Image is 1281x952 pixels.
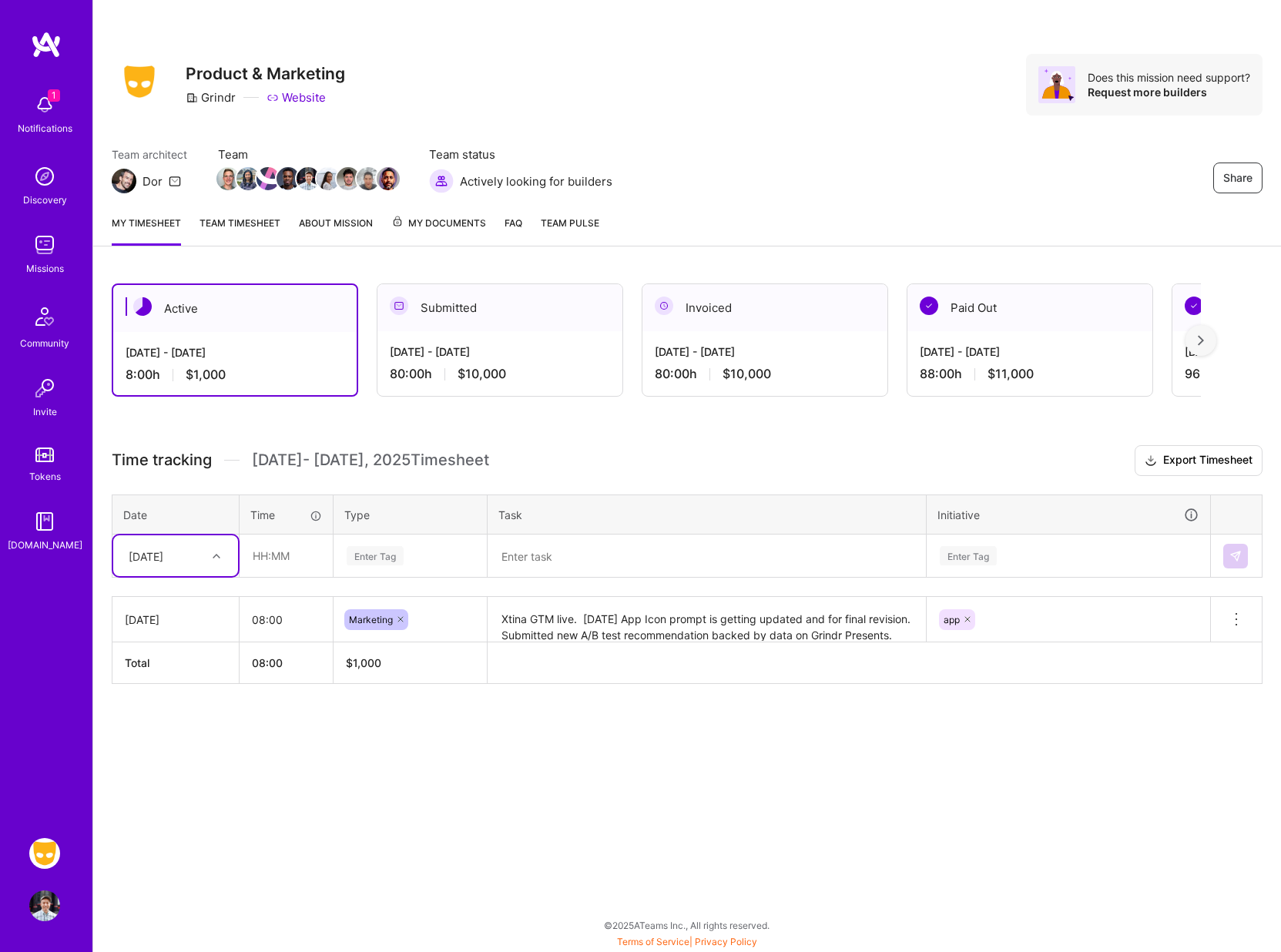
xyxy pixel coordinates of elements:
[695,936,757,947] a: Privacy Policy
[378,166,398,192] a: Team Member Avatar
[20,335,69,351] div: Community
[920,344,1140,360] div: [DATE] - [DATE]
[48,89,60,102] span: 1
[940,544,997,568] div: Enter Tag
[112,169,136,193] img: Team Architect
[1185,297,1203,315] img: Paid Out
[126,344,344,360] div: [DATE] - [DATE]
[460,173,612,189] span: Actively looking for builders
[240,535,332,576] input: HH:MM
[26,298,63,335] img: Community
[1198,335,1204,346] img: right
[358,166,378,192] a: Team Member Avatar
[236,167,260,190] img: Team Member Avatar
[252,451,489,470] span: [DATE] - [DATE] , 2025 Timesheet
[129,548,163,564] div: [DATE]
[23,192,67,208] div: Discovery
[318,166,338,192] a: Team Member Avatar
[1038,66,1075,103] img: Avatar
[169,175,181,187] i: icon Mail
[655,366,875,382] div: 80:00 h
[29,373,60,404] img: Invite
[541,217,599,229] span: Team Pulse
[1213,163,1263,193] button: Share
[33,404,57,420] div: Invite
[349,614,393,625] span: Marketing
[31,31,62,59] img: logo
[390,297,408,315] img: Submitted
[390,366,610,382] div: 80:00 h
[1145,453,1157,469] i: icon Download
[944,614,960,625] span: app
[505,215,522,246] a: FAQ
[1135,445,1263,476] button: Export Timesheet
[216,167,240,190] img: Team Member Avatar
[1088,85,1250,99] div: Request more builders
[29,161,60,192] img: discovery
[338,166,358,192] a: Team Member Avatar
[186,89,236,106] div: Grindr
[1223,170,1252,186] span: Share
[240,599,333,640] input: HH:MM
[113,285,357,332] div: Active
[377,284,622,331] div: Submitted
[458,366,506,382] span: $10,000
[257,167,280,190] img: Team Member Avatar
[655,297,673,315] img: Invoiced
[988,366,1034,382] span: $11,000
[250,507,322,523] div: Time
[488,494,927,535] th: Task
[298,166,318,192] a: Team Member Avatar
[133,297,152,316] img: Active
[112,215,181,246] a: My timesheet
[29,89,60,120] img: bell
[541,215,599,246] a: Team Pulse
[112,494,240,535] th: Date
[907,284,1152,331] div: Paid Out
[489,598,924,641] textarea: Xtina GTM live. [DATE] App Icon prompt is getting updated and for final revision. Submitted new A...
[278,166,298,192] a: Team Member Avatar
[35,448,54,462] img: tokens
[186,367,226,383] span: $1,000
[377,167,400,190] img: Team Member Avatar
[8,537,82,553] div: [DOMAIN_NAME]
[112,642,240,684] th: Total
[357,167,380,190] img: Team Member Avatar
[25,838,64,869] a: Grindr: Product & Marketing
[937,506,1199,524] div: Initiative
[29,230,60,260] img: teamwork
[112,451,212,470] span: Time tracking
[240,642,334,684] th: 08:00
[391,215,486,246] a: My Documents
[337,167,360,190] img: Team Member Avatar
[125,612,226,628] div: [DATE]
[617,936,689,947] a: Terms of Service
[200,215,280,246] a: Team timesheet
[391,215,486,232] span: My Documents
[186,64,345,83] h3: Product & Marketing
[429,169,454,193] img: Actively looking for builders
[29,468,61,484] div: Tokens
[277,167,300,190] img: Team Member Avatar
[29,506,60,537] img: guide book
[347,544,404,568] div: Enter Tag
[258,166,278,192] a: Team Member Avatar
[299,215,373,246] a: About Mission
[92,906,1281,944] div: © 2025 ATeams Inc., All rights reserved.
[29,890,60,921] img: User Avatar
[213,552,220,560] i: icon Chevron
[238,166,258,192] a: Team Member Avatar
[1088,70,1250,85] div: Does this mission need support?
[25,890,64,921] a: User Avatar
[429,146,612,163] span: Team status
[218,166,238,192] a: Team Member Avatar
[18,120,72,136] div: Notifications
[218,146,398,163] span: Team
[617,936,757,947] span: |
[143,173,163,189] div: Dor
[642,284,887,331] div: Invoiced
[126,367,344,383] div: 8:00 h
[346,656,381,669] span: $ 1,000
[920,366,1140,382] div: 88:00 h
[297,167,320,190] img: Team Member Avatar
